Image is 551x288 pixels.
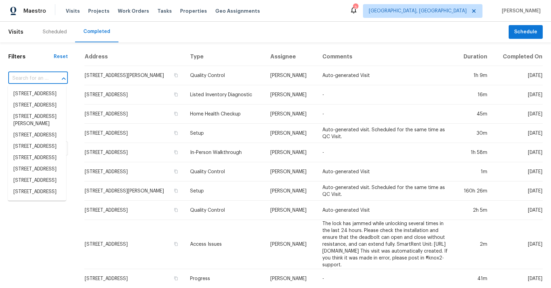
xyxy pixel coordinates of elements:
[84,66,185,85] td: [STREET_ADDRESS][PERSON_NAME]
[265,48,317,66] th: Assignee
[265,124,317,143] td: [PERSON_NAME]
[353,4,358,11] div: 3
[8,175,66,186] li: [STREET_ADDRESS]
[84,220,185,269] td: [STREET_ADDRESS]
[265,85,317,104] td: [PERSON_NAME]
[84,48,185,66] th: Address
[84,143,185,162] td: [STREET_ADDRESS]
[84,104,185,124] td: [STREET_ADDRESS]
[185,201,265,220] td: Quality Control
[173,275,179,281] button: Copy Address
[454,48,493,66] th: Duration
[454,66,493,85] td: 1h 9m
[8,130,66,141] li: [STREET_ADDRESS]
[317,201,454,220] td: Auto-generated Visit
[8,186,66,198] li: [STREET_ADDRESS]
[317,181,454,201] td: Auto-generated visit. Scheduled for the same time as QC Visit.
[173,91,179,98] button: Copy Address
[185,143,265,162] td: In-Person Walkthrough
[454,220,493,269] td: 2m
[54,53,68,60] div: Reset
[84,181,185,201] td: [STREET_ADDRESS][PERSON_NAME]
[317,162,454,181] td: Auto-generated Visit
[185,181,265,201] td: Setup
[8,100,66,111] li: [STREET_ADDRESS]
[173,111,179,117] button: Copy Address
[8,198,66,216] li: [STREET_ADDRESS][PERSON_NAME]
[157,9,172,13] span: Tasks
[59,74,69,84] button: Close
[454,85,493,104] td: 16m
[454,143,493,162] td: 1h 58m
[118,8,149,14] span: Work Orders
[185,48,265,66] th: Type
[173,149,179,155] button: Copy Address
[509,25,543,39] button: Schedule
[493,220,543,269] td: [DATE]
[454,104,493,124] td: 45m
[173,130,179,136] button: Copy Address
[185,85,265,104] td: Listed Inventory Diagnostic
[84,162,185,181] td: [STREET_ADDRESS]
[369,8,467,14] span: [GEOGRAPHIC_DATA], [GEOGRAPHIC_DATA]
[317,124,454,143] td: Auto-generated visit. Scheduled for the same time as QC Visit.
[493,162,543,181] td: [DATE]
[8,111,66,130] li: [STREET_ADDRESS][PERSON_NAME]
[454,162,493,181] td: 1m
[454,181,493,201] td: 160h 26m
[265,104,317,124] td: [PERSON_NAME]
[493,104,543,124] td: [DATE]
[8,53,54,60] h1: Filters
[215,8,260,14] span: Geo Assignments
[317,66,454,85] td: Auto-generated Visit
[454,201,493,220] td: 2h 5m
[493,124,543,143] td: [DATE]
[317,143,454,162] td: -
[173,72,179,78] button: Copy Address
[83,28,110,35] div: Completed
[185,66,265,85] td: Quality Control
[454,124,493,143] td: 30m
[265,66,317,85] td: [PERSON_NAME]
[265,201,317,220] td: [PERSON_NAME]
[173,168,179,175] button: Copy Address
[265,181,317,201] td: [PERSON_NAME]
[84,85,185,104] td: [STREET_ADDRESS]
[84,124,185,143] td: [STREET_ADDRESS]
[185,124,265,143] td: Setup
[514,28,537,36] span: Schedule
[317,85,454,104] td: -
[173,188,179,194] button: Copy Address
[185,162,265,181] td: Quality Control
[493,143,543,162] td: [DATE]
[499,8,541,14] span: [PERSON_NAME]
[317,220,454,269] td: The lock has jammed while unlocking several times in the last 24 hours. Please check the installa...
[8,164,66,175] li: [STREET_ADDRESS]
[8,141,66,152] li: [STREET_ADDRESS]
[265,143,317,162] td: [PERSON_NAME]
[66,8,80,14] span: Visits
[84,201,185,220] td: [STREET_ADDRESS]
[493,201,543,220] td: [DATE]
[317,104,454,124] td: -
[185,104,265,124] td: Home Health Checkup
[265,220,317,269] td: [PERSON_NAME]
[8,73,49,84] input: Search for an address...
[185,220,265,269] td: Access Issues
[493,181,543,201] td: [DATE]
[43,29,67,35] div: Scheduled
[173,241,179,247] button: Copy Address
[8,88,66,100] li: [STREET_ADDRESS]
[8,24,23,40] span: Visits
[173,207,179,213] button: Copy Address
[180,8,207,14] span: Properties
[88,8,110,14] span: Projects
[23,8,46,14] span: Maestro
[493,85,543,104] td: [DATE]
[493,48,543,66] th: Completed On
[8,152,66,164] li: [STREET_ADDRESS]
[265,162,317,181] td: [PERSON_NAME]
[493,66,543,85] td: [DATE]
[317,48,454,66] th: Comments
